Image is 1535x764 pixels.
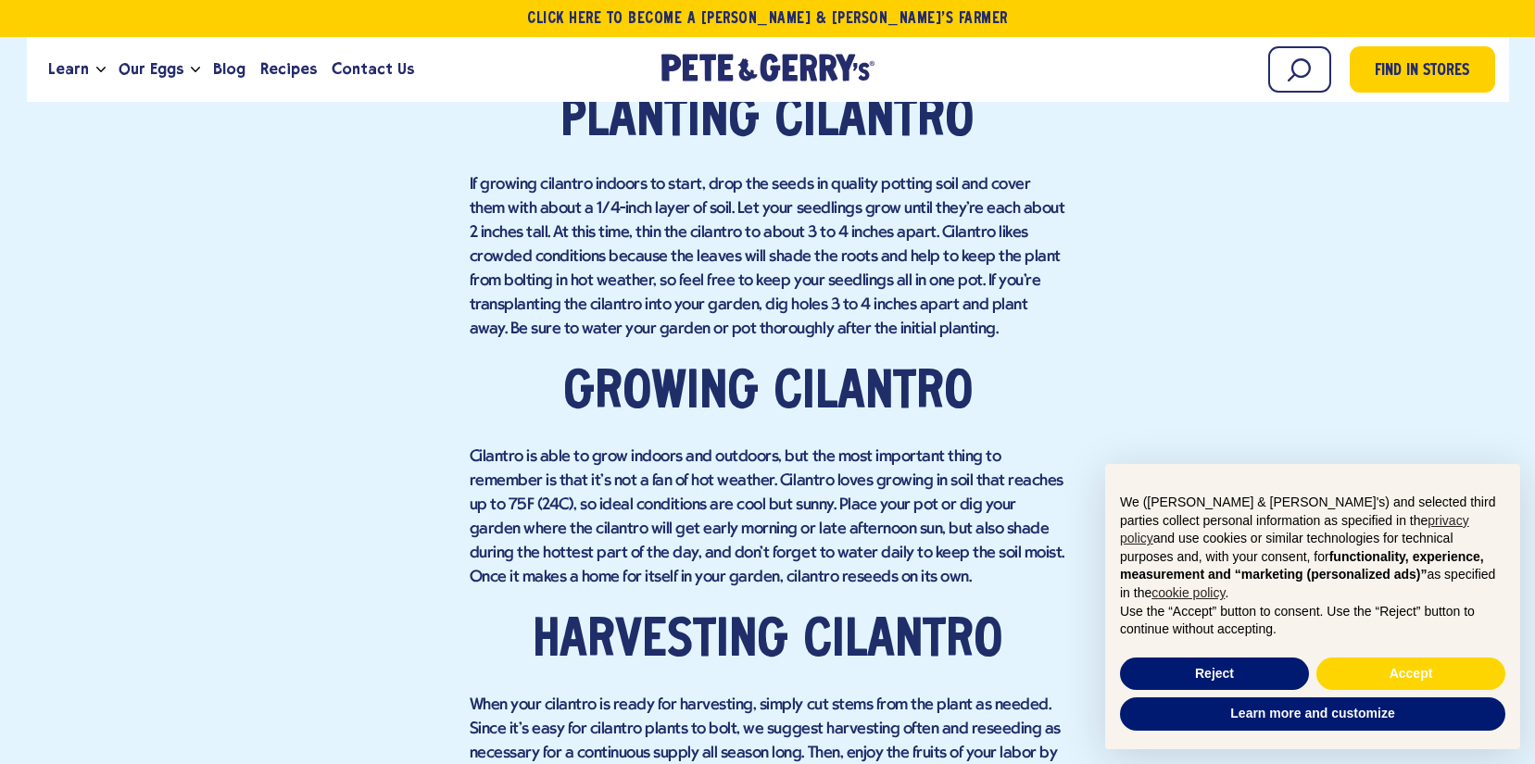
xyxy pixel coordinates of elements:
[48,57,89,81] span: Learn
[111,44,191,94] a: Our Eggs
[332,57,414,81] span: Contact Us
[1120,494,1505,603] p: We ([PERSON_NAME] & [PERSON_NAME]'s) and selected third parties collect personal information as s...
[191,67,200,73] button: Open the dropdown menu for Our Eggs
[1120,603,1505,639] p: Use the “Accept” button to consent. Use the “Reject” button to continue without accepting.
[119,57,183,81] span: Our Eggs
[1120,658,1309,691] button: Reject
[470,94,1066,149] h2: Planting cilantro
[1350,46,1495,93] a: Find in Stores
[1268,46,1331,93] input: Search
[1120,697,1505,731] button: Learn more and customize
[213,57,245,81] span: Blog
[470,445,1066,590] p: Cilantro is able to grow indoors and outdoors, but the most important thing to remember is that i...
[470,366,1066,421] h2: Growing cilantro
[260,57,317,81] span: Recipes
[253,44,324,94] a: Recipes
[324,44,421,94] a: Contact Us
[470,173,1066,342] p: If growing cilantro indoors to start, drop the seeds in quality potting soil and cover them with ...
[96,67,106,73] button: Open the dropdown menu for Learn
[1151,585,1225,600] a: cookie policy
[470,614,1066,670] h2: Harvesting cilantro
[1375,59,1469,84] span: Find in Stores
[1316,658,1505,691] button: Accept
[41,44,96,94] a: Learn
[206,44,253,94] a: Blog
